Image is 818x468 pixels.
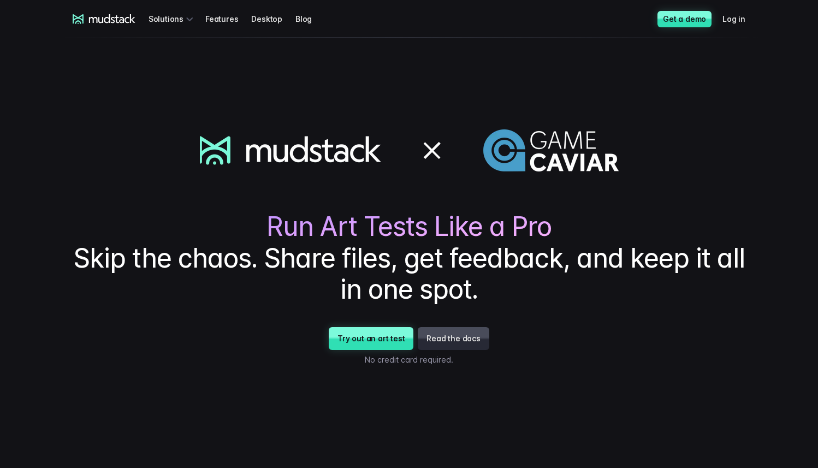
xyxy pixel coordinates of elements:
div: Solutions [149,9,197,29]
a: Read the docs [418,327,489,350]
img: Screenshot of mudstack desktop app [200,129,619,171]
a: Blog [295,9,325,29]
a: Try out an art test [329,327,413,350]
a: Get a demo [657,11,712,27]
h1: Skip the chaos. Share files, get feedback, and keep it all in one spot. [73,211,745,305]
p: No credit card required. [73,354,745,365]
a: Log in [722,9,758,29]
a: Desktop [251,9,295,29]
span: Run Art Tests Like a Pro [266,211,552,242]
a: mudstack logo [73,14,135,24]
a: Features [205,9,251,29]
